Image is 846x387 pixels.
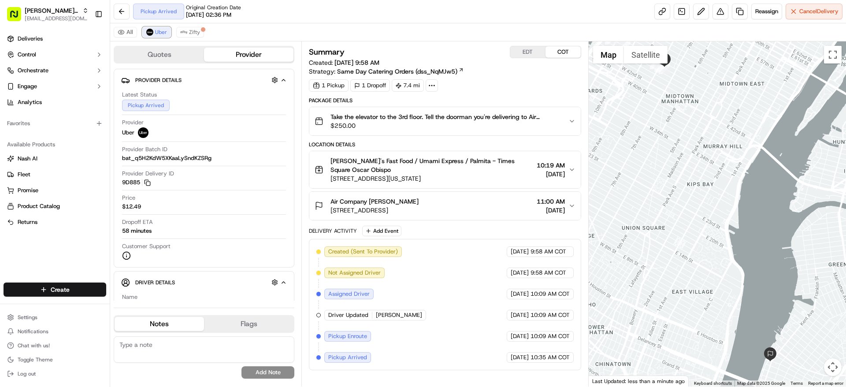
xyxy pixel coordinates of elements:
a: Product Catalog [7,202,103,210]
span: [PERSON_NAME]'s Fast Food - Times Square [25,6,79,15]
span: [DATE] [511,354,529,361]
span: Price [122,194,135,202]
button: Provider Details [121,73,287,87]
span: Pickup Enroute [328,332,367,340]
span: Settings [18,314,37,321]
div: 58 minutes [122,227,152,235]
span: 11:00 AM [537,197,565,206]
button: Promise [4,183,106,197]
img: 1736555255976-a54dd68f-1ca7-489b-9aae-adbdc363a1c4 [9,84,25,100]
button: Flags [204,317,293,331]
div: Last Updated: less than a minute ago [589,376,689,387]
button: Keyboard shortcuts [694,380,732,387]
span: Uber [122,129,134,137]
div: 15 [659,63,670,74]
button: Nash AI [4,152,106,166]
div: 💻 [74,198,82,205]
span: Driver Updated [328,311,368,319]
span: Pylon [88,219,107,225]
span: Pickup Arrived [328,354,367,361]
img: 1732323095091-59ea418b-cfe3-43c8-9ae0-d0d06d6fd42c [19,84,34,100]
span: Driver Details [135,279,175,286]
button: Create [4,283,106,297]
span: Created: [309,58,379,67]
button: [PERSON_NAME]'s Fast Food - Times Square[EMAIL_ADDRESS][DOMAIN_NAME] [4,4,91,25]
button: [PERSON_NAME]'s Fast Food / Umami Express / Palmita - Times Square Oscar Obispo[STREET_ADDRESS][U... [309,151,580,188]
button: Toggle Theme [4,354,106,366]
div: Favorites [4,116,106,130]
div: We're available if you need us! [40,93,121,100]
a: Nash AI [7,155,103,163]
button: COT [545,46,581,58]
span: [DATE] 9:58 AM [334,59,379,67]
img: 1736555255976-a54dd68f-1ca7-489b-9aae-adbdc363a1c4 [18,137,25,144]
img: uber-new-logo.jpeg [138,127,148,138]
img: zifty-logo-trans-sq.png [180,29,187,36]
span: Returns [18,218,37,226]
span: [DATE] 02:36 PM [186,11,231,19]
span: Log out [18,370,36,377]
button: Log out [4,368,106,380]
button: Chat with us! [4,339,106,352]
span: 10:09 AM COT [531,311,570,319]
a: Same Day Catering Orders (dss_NqMJw5) [337,67,464,76]
a: Powered byPylon [62,218,107,225]
div: 7.4 mi [392,79,424,92]
button: Provider [204,48,293,62]
a: Returns [7,218,103,226]
a: Analytics [4,95,106,109]
button: Map camera controls [824,358,842,376]
span: Orchestrate [18,67,48,74]
div: Delivery Activity [309,227,357,234]
span: Assigned Driver [328,290,370,298]
span: Uber [155,29,167,36]
a: Report a map error [808,381,843,386]
button: Product Catalog [4,199,106,213]
span: Control [18,51,36,59]
span: [DATE] [511,269,529,277]
a: Deliveries [4,32,106,46]
a: Promise [7,186,103,194]
span: Dropoff ETA [122,218,153,226]
span: Created (Sent To Provider) [328,248,398,256]
button: Toggle fullscreen view [824,46,842,63]
div: 13 [650,58,661,69]
span: Take the elevator to the 3rd floor. Tell the doorman you're delivering to Air Company. Walk to th... [330,112,561,121]
span: [PERSON_NAME] [376,311,422,319]
a: Fleet [7,171,103,179]
span: API Documentation [83,197,141,206]
span: [DATE] [537,206,565,215]
h3: Summary [309,48,345,56]
span: Fleet [18,171,30,179]
img: Google [591,375,620,387]
span: [DATE] [511,311,529,319]
button: Reassign [751,4,782,19]
button: Zifty [176,27,204,37]
span: Toggle Theme [18,356,53,363]
button: Notifications [4,325,106,338]
img: Operations Team [9,152,23,166]
div: Start new chat [40,84,145,93]
a: 💻API Documentation [71,193,145,209]
span: [PERSON_NAME] [27,137,71,144]
span: Provider [122,119,144,127]
span: [DATE] [511,248,529,256]
button: See all [137,113,160,123]
span: Map data ©2025 Google [737,381,785,386]
button: Take the elevator to the 3rd floor. Tell the doorman you're delivering to Air Company. Walk to th... [309,107,580,135]
span: 10:19 AM [537,161,565,170]
span: Provider Details [135,77,182,84]
button: [EMAIL_ADDRESS][DOMAIN_NAME] [25,15,89,22]
span: 9:58 AM COT [531,269,566,277]
button: Show satellite imagery [624,46,668,63]
button: Notes [115,317,204,331]
span: Nash AI [18,155,37,163]
span: • [74,160,77,167]
div: 1 Pickup [309,79,349,92]
button: Orchestrate [4,63,106,78]
div: Location Details [309,141,581,148]
button: Fleet [4,167,106,182]
a: 📗Knowledge Base [5,193,71,209]
span: [STREET_ADDRESS][US_STATE] [330,174,533,183]
span: • [73,137,76,144]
